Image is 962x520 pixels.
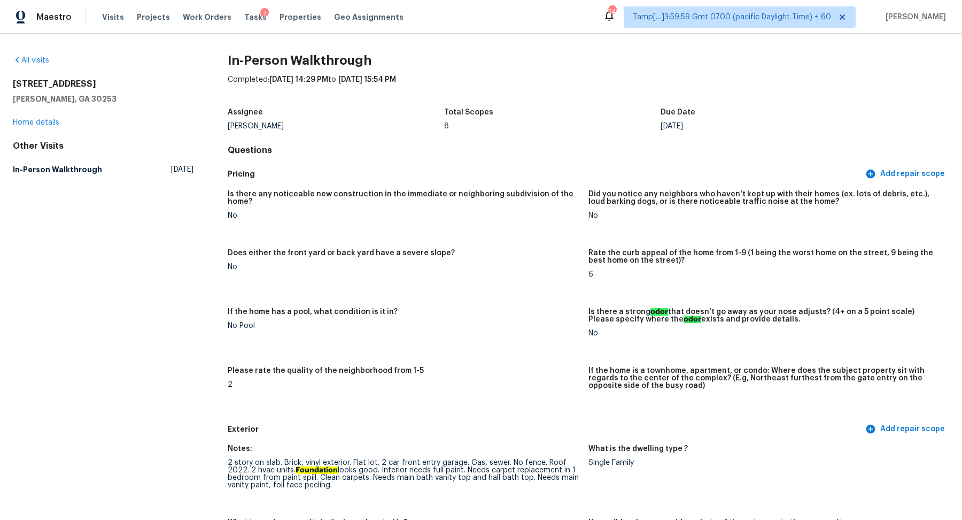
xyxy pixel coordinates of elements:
[228,212,580,219] div: No
[13,57,49,64] a: All visits
[13,164,102,175] h5: In-Person Walkthrough
[444,123,661,130] div: 8
[334,12,404,22] span: Geo Assignments
[13,119,59,126] a: Home details
[102,12,124,22] span: Visits
[13,79,193,89] h2: [STREET_ADDRESS]
[228,74,949,102] div: Completed: to
[228,145,949,156] h4: Questions
[137,12,170,22] span: Projects
[13,160,193,179] a: In-Person Walkthrough[DATE]
[280,12,321,22] span: Properties
[228,308,398,316] h5: If the home has a pool, what condition is it in?
[608,6,616,17] div: 544
[867,423,945,436] span: Add repair scope
[228,55,949,66] h2: In-Person Walkthrough
[228,459,580,489] div: 2 story on slab. Brick, vinyl exterior. Flat lot. 2 car front entry garage. Gas, sewer. No fence....
[228,169,863,180] h5: Pricing
[338,76,396,83] span: [DATE] 15:54 PM
[228,263,580,271] div: No
[228,109,263,116] h5: Assignee
[588,308,941,323] h5: Is there a strong that doesn't go away as your nose adjusts? (4+ on a 5 point scale) Please speci...
[228,445,252,453] h5: Notes:
[444,109,493,116] h5: Total Scopes
[588,330,941,337] div: No
[183,12,231,22] span: Work Orders
[228,322,580,330] div: No Pool
[269,76,328,83] span: [DATE] 14:29 PM
[863,164,949,184] button: Add repair scope
[661,109,695,116] h5: Due Date
[228,249,455,257] h5: Does either the front yard or back yard have a severe slope?
[863,419,949,439] button: Add repair scope
[171,164,193,175] span: [DATE]
[13,94,193,104] h5: [PERSON_NAME], GA 30253
[36,12,72,22] span: Maestro
[588,249,941,264] h5: Rate the curb appeal of the home from 1-9 (1 being the worst home on the street, 9 being the best...
[296,467,338,474] ah_el_jm_1744356462066: Foundation
[661,123,877,130] div: [DATE]
[650,308,668,316] ah_el_jm_1744356538015: odor
[588,190,941,205] h5: Did you notice any neighbors who haven't kept up with their homes (ex. lots of debris, etc.), lou...
[588,367,941,389] h5: If the home is a townhome, apartment, or condo: Where does the subject property sit with regards ...
[228,190,580,205] h5: Is there any noticeable new construction in the immediate or neighboring subdivision of the home?
[633,12,831,22] span: Tamp[…]3:59:59 Gmt 0700 (pacific Daylight Time) + 60
[881,12,946,22] span: [PERSON_NAME]
[13,141,193,151] div: Other Visits
[228,424,863,435] h5: Exterior
[588,271,941,278] div: 6
[244,13,267,21] span: Tasks
[684,316,701,323] ah_el_jm_1744356538015: odor
[588,445,688,453] h5: What is the dwelling type ?
[260,8,269,19] div: 7
[228,123,444,130] div: [PERSON_NAME]
[228,367,424,374] h5: Please rate the quality of the neighborhood from 1-5
[588,212,941,219] div: No
[228,381,580,388] div: 2
[867,167,945,181] span: Add repair scope
[588,459,941,467] div: Single Family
